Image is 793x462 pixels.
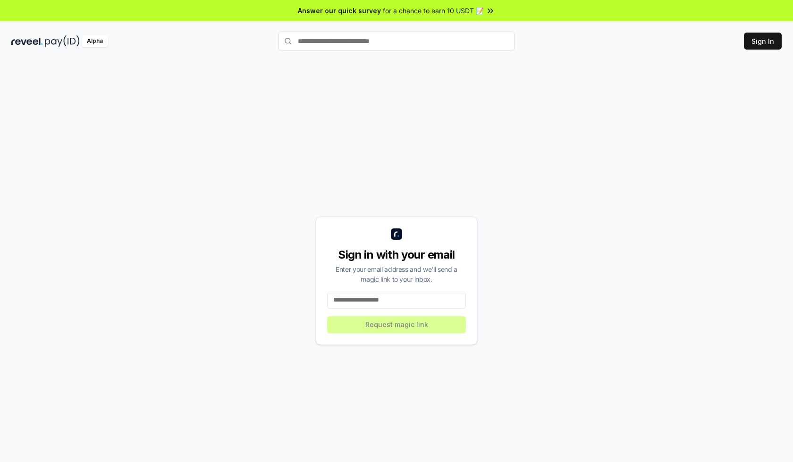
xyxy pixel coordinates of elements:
[45,35,80,47] img: pay_id
[298,6,381,16] span: Answer our quick survey
[327,247,466,262] div: Sign in with your email
[327,264,466,284] div: Enter your email address and we’ll send a magic link to your inbox.
[11,35,43,47] img: reveel_dark
[744,33,782,50] button: Sign In
[391,228,402,240] img: logo_small
[82,35,108,47] div: Alpha
[383,6,484,16] span: for a chance to earn 10 USDT 📝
